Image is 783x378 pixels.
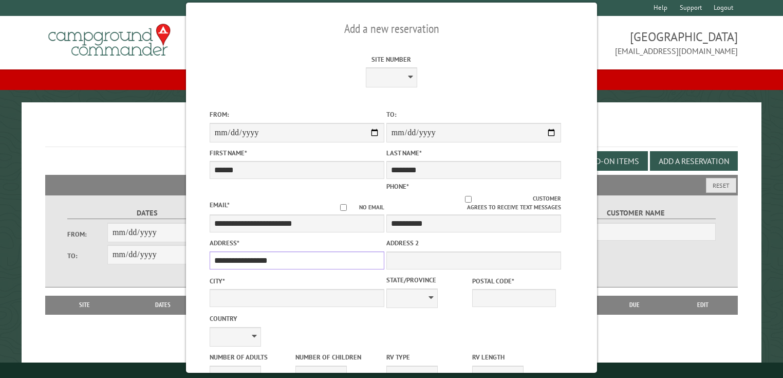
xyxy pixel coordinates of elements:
img: Campground Commander [45,20,174,60]
label: RV Type [386,352,470,362]
h2: Add a new reservation [210,19,574,39]
small: © Campground Commander LLC. All rights reserved. [333,367,450,373]
label: Country [210,314,384,323]
label: City [210,276,384,286]
label: Customer Name [556,207,716,219]
h2: Filters [45,175,738,194]
th: Edit [667,296,738,314]
th: Dates [118,296,208,314]
th: Due [602,296,667,314]
label: To: [386,110,561,119]
label: Number of Children [295,352,379,362]
label: Customer agrees to receive text messages [386,194,561,212]
input: Customer agrees to receive text messages [404,196,533,203]
label: First Name [210,148,384,158]
th: Site [50,296,119,314]
label: No email [328,203,384,212]
label: Phone [386,182,409,191]
button: Reset [706,178,736,193]
label: Number of Adults [210,352,293,362]
label: From: [67,229,107,239]
label: From: [210,110,384,119]
label: Site Number [304,55,479,64]
label: Address 2 [386,238,561,248]
label: Postal Code [472,276,556,286]
button: Edit Add-on Items [560,151,648,171]
label: Last Name [386,148,561,158]
label: State/Province [386,275,470,285]
label: Dates [67,207,227,219]
input: No email [328,204,359,211]
label: Address [210,238,384,248]
h1: Reservations [45,119,738,147]
label: RV Length [472,352,556,362]
label: Email [210,201,230,209]
button: Add a Reservation [650,151,738,171]
label: To: [67,251,107,261]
